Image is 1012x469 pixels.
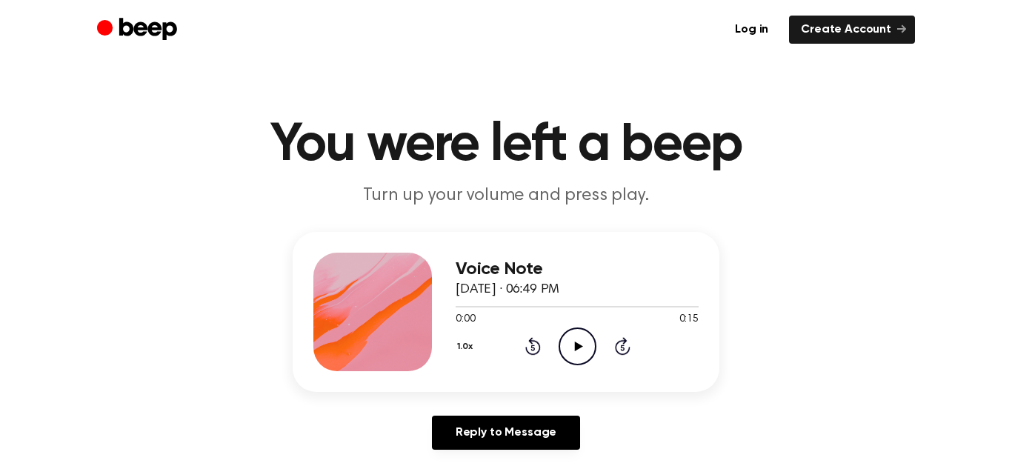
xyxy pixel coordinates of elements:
p: Turn up your volume and press play. [222,184,790,208]
span: 0:00 [456,312,475,327]
span: 0:15 [679,312,699,327]
h3: Voice Note [456,259,699,279]
a: Beep [97,16,181,44]
h1: You were left a beep [127,119,885,172]
a: Reply to Message [432,416,580,450]
button: 1.0x [456,334,479,359]
a: Log in [723,16,780,44]
a: Create Account [789,16,915,44]
span: [DATE] · 06:49 PM [456,283,559,296]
